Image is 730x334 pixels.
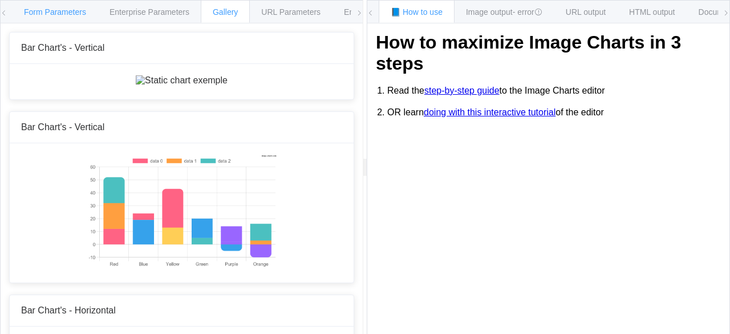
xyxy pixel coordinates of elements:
[387,102,721,123] li: OR learn of the editor
[213,7,238,17] span: Gallery
[24,7,86,17] span: Form Parameters
[391,7,443,17] span: 📘 How to use
[21,305,116,315] span: Bar Chart's - Horizontal
[261,7,321,17] span: URL Parameters
[629,7,675,17] span: HTML output
[344,7,393,17] span: Environments
[424,86,500,96] a: step-by-step guide
[466,7,542,17] span: Image output
[109,7,189,17] span: Enterprise Parameters
[566,7,606,17] span: URL output
[513,7,542,17] span: - error
[21,122,104,132] span: Bar Chart's - Vertical
[21,43,104,53] span: Bar Chart's - Vertical
[387,80,721,102] li: Read the to the Image Charts editor
[424,107,555,118] a: doing with this interactive tutorial
[136,75,228,86] img: Static chart exemple
[87,155,277,269] img: Static chart exemple
[376,32,721,74] h1: How to maximize Image Charts in 3 steps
